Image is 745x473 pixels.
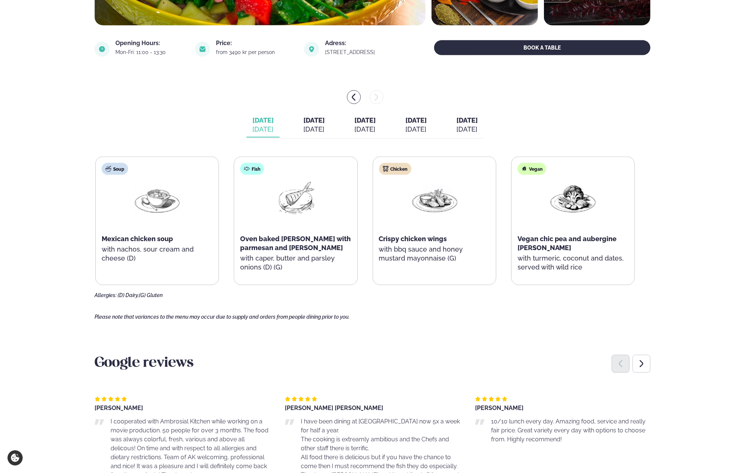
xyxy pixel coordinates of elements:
img: image alt [195,42,210,57]
p: I have been dining at [GEOGRAPHIC_DATA] now 5x a week for half a year. [301,417,460,435]
div: from 3490 kr per person [216,49,295,55]
button: [DATE] [DATE] [246,113,280,138]
img: Fish.png [272,181,319,215]
span: [DATE] [252,116,274,124]
div: [PERSON_NAME] [PERSON_NAME] [285,405,460,411]
img: Vegan.svg [521,166,527,172]
div: Soup [102,163,128,175]
div: Chicken [379,163,411,175]
a: link [325,48,395,57]
div: Price: [216,40,295,46]
p: All food there is delicious but if you have the chance to come then I must recommend the fish the... [301,453,460,471]
a: Cookie settings [7,450,23,466]
button: menu-btn-left [347,90,361,104]
span: Allergies: [95,292,117,298]
button: [DATE] [DATE] [450,113,484,138]
span: [DATE] [303,116,325,124]
div: Adress: [325,40,395,46]
p: with caper, butter and parsley onions (D) (G) [240,254,351,272]
p: The cooking is extreamly ambitious and the Chefs and other staff there is terrific. [301,435,460,453]
div: Previous slide [612,355,630,373]
span: Oven baked [PERSON_NAME] with parmesan and [PERSON_NAME] [240,235,351,252]
div: [DATE] [303,125,325,134]
div: Mon-Fri: 11:00 - 13:30 [115,49,186,55]
div: [PERSON_NAME] [475,405,650,411]
div: [PERSON_NAME] [95,405,270,411]
span: Vegan chic pea and aubergine [PERSON_NAME] [518,235,617,252]
p: with turmeric, coconut and dates, served with wild rice [518,254,628,272]
img: soup.svg [105,166,111,172]
span: Please note that variances to the menu may occur due to supply and orders from people dining prio... [95,314,350,320]
span: [DATE] [405,116,427,124]
img: Vegan.png [549,181,597,215]
div: [DATE] [456,125,478,134]
img: fish.svg [244,166,250,172]
button: [DATE] [DATE] [297,113,331,138]
h3: Google reviews [95,354,650,372]
button: [DATE] [DATE] [399,113,433,138]
span: Crispy chicken wings [379,235,447,243]
div: Opening Hours: [115,40,186,46]
span: Mexican chicken soup [102,235,173,243]
div: Next slide [633,355,650,373]
span: [DATE] [354,116,376,124]
div: [DATE] [252,125,274,134]
img: image alt [304,42,319,57]
button: BOOK A TABLE [434,40,650,55]
img: chicken.svg [383,166,389,172]
span: [DATE] [456,116,478,124]
div: Vegan [518,163,546,175]
p: with nachos, sour cream and cheese (D) [102,245,213,263]
p: with bbq sauce and honey mustard mayonnaise (G) [379,245,490,263]
button: [DATE] [DATE] [348,113,382,138]
img: image alt [95,42,109,57]
div: Fish [240,163,264,175]
button: menu-btn-right [370,90,383,104]
span: (D) Dairy, [118,292,139,298]
img: Chicken-wings-legs.png [411,181,458,215]
div: [DATE] [405,125,427,134]
div: [DATE] [354,125,376,134]
img: Soup.png [133,181,181,215]
span: 10/10 lunch every day. Amazing food, service and really fair price. Great variety every day with ... [491,418,646,443]
span: (G) Gluten [139,292,163,298]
